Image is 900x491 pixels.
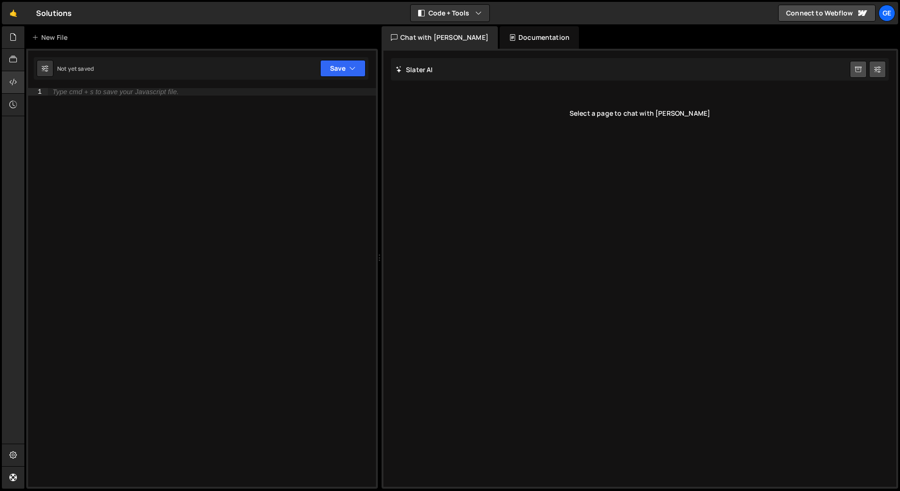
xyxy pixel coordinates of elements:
[391,95,889,132] div: Select a page to chat with [PERSON_NAME]
[320,60,366,77] button: Save
[382,26,498,49] div: Chat with [PERSON_NAME]
[778,5,876,22] a: Connect to Webflow
[57,65,94,73] div: Not yet saved
[878,5,895,22] a: ge
[28,88,48,96] div: 1
[36,7,72,19] div: Solutions
[500,26,579,49] div: Documentation
[52,89,179,95] div: Type cmd + s to save your Javascript file.
[411,5,489,22] button: Code + Tools
[32,33,71,42] div: New File
[396,65,433,74] h2: Slater AI
[2,2,25,24] a: 🤙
